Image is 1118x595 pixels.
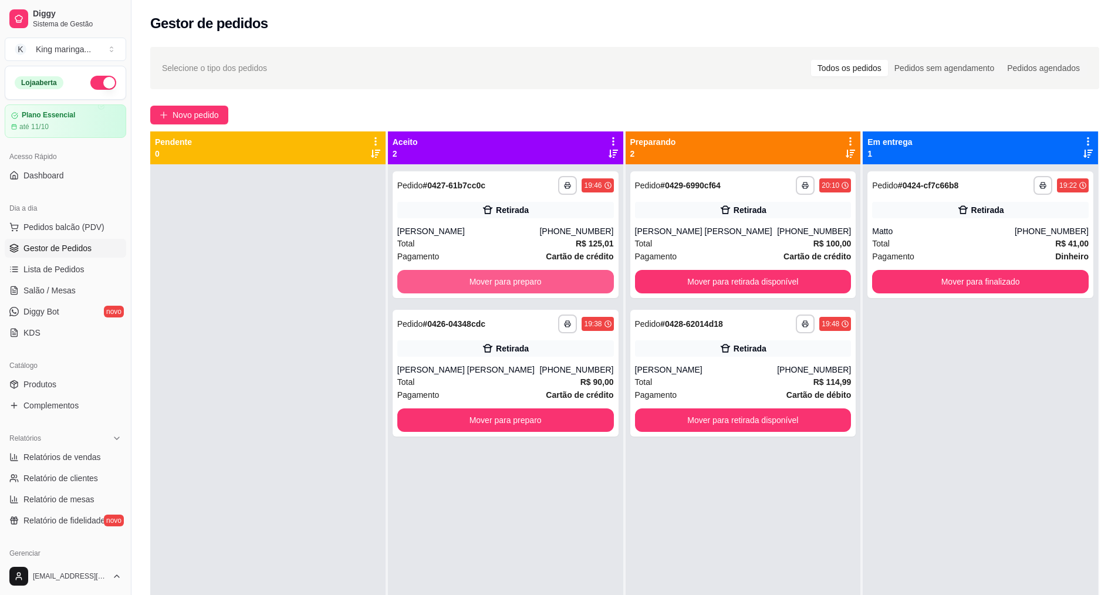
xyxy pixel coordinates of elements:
strong: R$ 114,99 [813,377,852,387]
strong: # 0429-6990cf64 [660,181,721,190]
button: Mover para preparo [397,270,614,293]
a: Relatório de mesas [5,490,126,509]
h2: Gestor de pedidos [150,14,268,33]
button: Pedidos balcão (PDV) [5,218,126,236]
span: Total [397,376,415,388]
span: Lista de Pedidos [23,263,85,275]
span: Complementos [23,400,79,411]
button: Select a team [5,38,126,61]
span: Pedido [635,181,661,190]
article: até 11/10 [19,122,49,131]
div: [PHONE_NUMBER] [539,364,613,376]
div: 19:22 [1059,181,1077,190]
span: Pedido [635,319,661,329]
span: Diggy [33,9,121,19]
span: Total [635,376,653,388]
a: Relatórios de vendas [5,448,126,466]
span: Pedido [872,181,898,190]
div: [PHONE_NUMBER] [539,225,613,237]
button: Mover para finalizado [872,270,1089,293]
div: [PERSON_NAME] [PERSON_NAME] [635,225,778,237]
span: Produtos [23,378,56,390]
p: 2 [630,148,676,160]
a: Complementos [5,396,126,415]
a: Diggy Botnovo [5,302,126,321]
strong: R$ 100,00 [813,239,852,248]
div: [PERSON_NAME] [PERSON_NAME] [397,364,540,376]
div: 19:46 [584,181,602,190]
span: Pedido [397,319,423,329]
span: Pagamento [872,250,914,263]
span: Pagamento [397,250,440,263]
span: Pagamento [635,250,677,263]
div: [PERSON_NAME] [635,364,778,376]
a: Plano Essencialaté 11/10 [5,104,126,138]
a: Lista de Pedidos [5,260,126,279]
button: Novo pedido [150,106,228,124]
strong: R$ 41,00 [1055,239,1089,248]
div: Retirada [734,204,766,216]
a: Relatório de fidelidadenovo [5,511,126,530]
span: Total [397,237,415,250]
a: Produtos [5,375,126,394]
div: Dia a dia [5,199,126,218]
span: Novo pedido [173,109,219,121]
strong: Dinheiro [1055,252,1089,261]
a: Salão / Mesas [5,281,126,300]
span: Relatórios de vendas [23,451,101,463]
button: Mover para preparo [397,408,614,432]
span: Relatório de clientes [23,472,98,484]
span: Relatório de mesas [23,493,94,505]
span: Selecione o tipo dos pedidos [162,62,267,75]
button: [EMAIL_ADDRESS][DOMAIN_NAME] [5,562,126,590]
p: Aceito [393,136,418,148]
p: Pendente [155,136,192,148]
div: Todos os pedidos [811,60,888,76]
span: Pedidos balcão (PDV) [23,221,104,233]
div: Retirada [971,204,1004,216]
strong: Cartão de crédito [546,390,613,400]
div: Retirada [496,204,529,216]
span: K [15,43,26,55]
span: Total [635,237,653,250]
div: King maringa ... [36,43,91,55]
div: Loja aberta [15,76,63,89]
span: Dashboard [23,170,64,181]
span: Gestor de Pedidos [23,242,92,254]
p: 1 [867,148,912,160]
a: KDS [5,323,126,342]
p: Em entrega [867,136,912,148]
strong: # 0426-04348cdc [423,319,485,329]
span: [EMAIL_ADDRESS][DOMAIN_NAME] [33,572,107,581]
strong: Cartão de crédito [783,252,851,261]
span: Total [872,237,890,250]
div: 19:48 [822,319,839,329]
span: Relatório de fidelidade [23,515,105,526]
button: Mover para retirada disponível [635,408,852,432]
div: [PERSON_NAME] [397,225,540,237]
div: Matto [872,225,1015,237]
div: [PHONE_NUMBER] [777,225,851,237]
div: 19:38 [584,319,602,329]
div: [PHONE_NUMBER] [777,364,851,376]
strong: Cartão de crédito [546,252,613,261]
div: Pedidos agendados [1001,60,1086,76]
a: Gestor de Pedidos [5,239,126,258]
p: 0 [155,148,192,160]
a: Relatório de clientes [5,469,126,488]
button: Mover para retirada disponível [635,270,852,293]
strong: Cartão de débito [786,390,851,400]
article: Plano Essencial [22,111,75,120]
a: DiggySistema de Gestão [5,5,126,33]
div: Pedidos sem agendamento [888,60,1001,76]
span: Pagamento [635,388,677,401]
span: KDS [23,327,40,339]
span: Pagamento [397,388,440,401]
strong: # 0428-62014d18 [660,319,723,329]
p: Preparando [630,136,676,148]
span: Relatórios [9,434,41,443]
div: Retirada [496,343,529,354]
div: 20:10 [822,181,839,190]
strong: R$ 90,00 [580,377,614,387]
span: Pedido [397,181,423,190]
